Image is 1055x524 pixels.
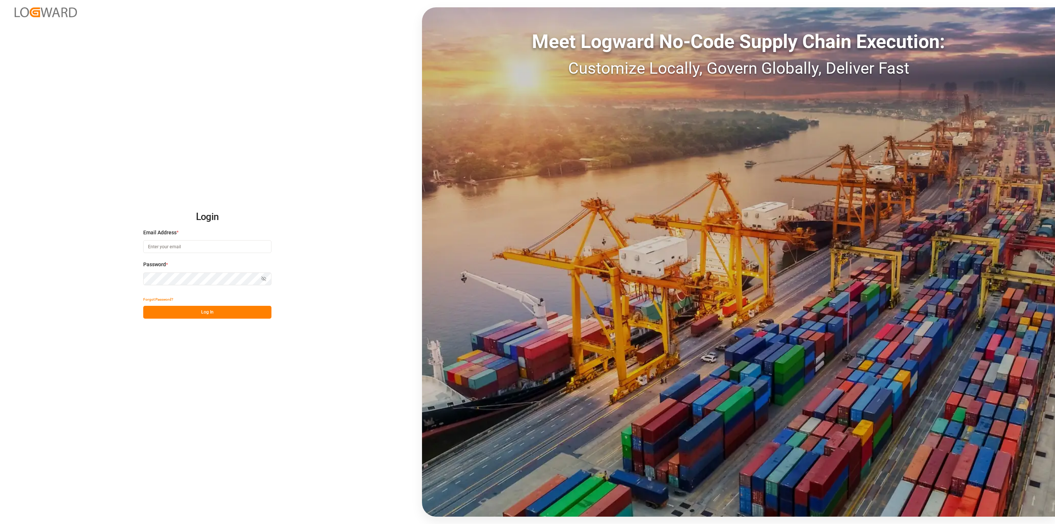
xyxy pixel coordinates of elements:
span: Password [143,261,166,268]
h2: Login [143,205,271,229]
button: Forgot Password? [143,293,173,306]
img: Logward_new_orange.png [15,7,77,17]
div: Meet Logward No-Code Supply Chain Execution: [422,28,1055,56]
div: Customize Locally, Govern Globally, Deliver Fast [422,56,1055,80]
input: Enter your email [143,240,271,253]
span: Email Address [143,229,177,237]
button: Log In [143,306,271,319]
